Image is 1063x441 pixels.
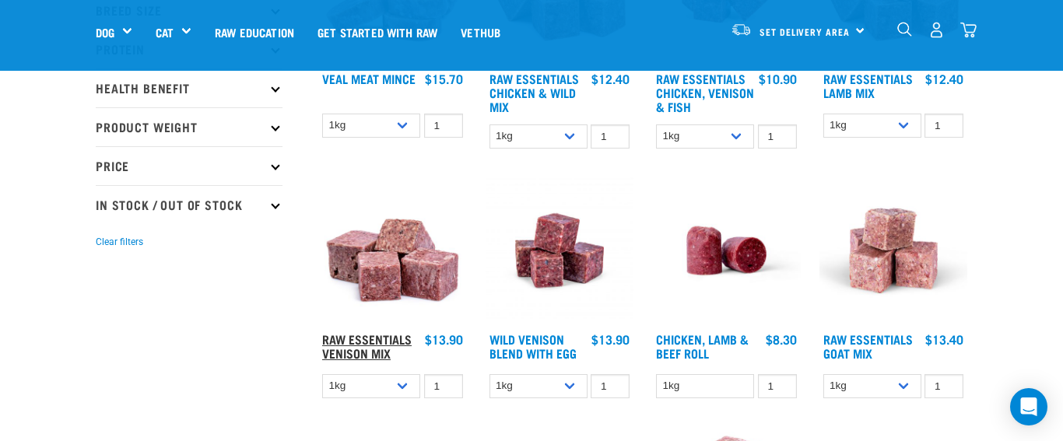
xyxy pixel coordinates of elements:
input: 1 [424,374,463,398]
input: 1 [924,114,963,138]
img: home-icon-1@2x.png [897,22,912,37]
img: user.png [928,22,945,38]
div: $13.40 [925,332,963,346]
a: Get started with Raw [306,1,449,63]
input: 1 [591,124,630,149]
a: Cat [156,23,174,41]
div: $12.40 [591,72,630,86]
img: Goat M Ix 38448 [819,177,968,325]
a: Raw Essentials Lamb Mix [823,75,913,96]
input: 1 [924,374,963,398]
img: Raw Essentials Chicken Lamb Beef Bulk Minced Raw Dog Food Roll Unwrapped [652,177,801,325]
a: Raw Essentials Goat Mix [823,335,913,356]
div: $8.30 [766,332,797,346]
a: Veal Meat Mince [322,75,416,82]
img: Venison Egg 1616 [486,177,634,325]
img: van-moving.png [731,23,752,37]
a: Wild Venison Blend with Egg [489,335,577,356]
a: Chicken, Lamb & Beef Roll [656,335,749,356]
p: Health Benefit [96,68,282,107]
img: 1113 RE Venison Mix 01 [318,177,467,325]
input: 1 [758,374,797,398]
input: 1 [424,114,463,138]
input: 1 [758,124,797,149]
a: Raw Essentials Chicken & Wild Mix [489,75,579,110]
div: Open Intercom Messenger [1010,388,1047,425]
div: $12.40 [925,72,963,86]
a: Vethub [449,1,512,63]
a: Raw Education [203,1,306,63]
p: Product Weight [96,107,282,146]
p: Price [96,146,282,185]
button: Clear filters [96,235,143,249]
span: Set Delivery Area [760,29,850,34]
div: $13.90 [591,332,630,346]
a: Raw Essentials Chicken, Venison & Fish [656,75,754,110]
a: Raw Essentials Venison Mix [322,335,412,356]
div: $10.90 [759,72,797,86]
input: 1 [591,374,630,398]
div: $15.70 [425,72,463,86]
p: In Stock / Out Of Stock [96,185,282,224]
div: $13.90 [425,332,463,346]
a: Dog [96,23,114,41]
img: home-icon@2x.png [960,22,977,38]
